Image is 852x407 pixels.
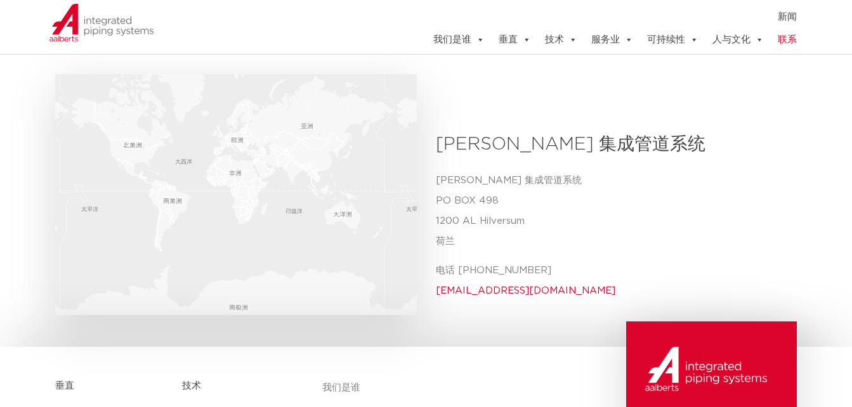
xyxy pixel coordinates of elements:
p: [PERSON_NAME] 集成管道系统 PO BOX 498 1200 AL Hilversum 荷兰 [436,171,788,252]
a: 技术 [545,27,577,53]
a: 垂直 [499,27,531,53]
font: 垂直 [499,35,518,44]
font: 服务业 [591,35,620,44]
a: 人与文化 [712,27,764,53]
a: 我们是谁 [433,27,485,53]
p: 电话 [PHONE_NUMBER] [436,261,788,301]
a: 我们是谁 [322,370,554,406]
h5: 垂直 [55,376,74,396]
a: 服务业 [591,27,633,53]
h3: [PERSON_NAME] 集成管道系统 [436,131,788,158]
font: 可持续性 [647,35,685,44]
h5: 技术 [182,376,201,396]
nav: 菜单 [221,7,797,27]
font: 人与文化 [712,35,750,44]
a: [EMAIL_ADDRESS][DOMAIN_NAME] [436,286,615,295]
a: 新闻 [778,7,797,27]
a: 联系 [778,27,797,53]
font: 我们是谁 [433,35,471,44]
font: 技术 [545,35,564,44]
a: 可持续性 [647,27,698,53]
